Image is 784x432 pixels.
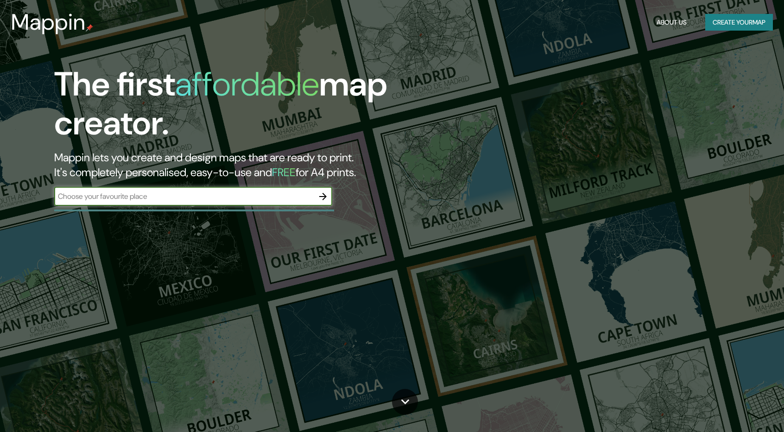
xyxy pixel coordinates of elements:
h1: The first map creator. [54,65,446,150]
h1: affordable [175,63,319,106]
h5: FREE [272,165,296,179]
button: Create yourmap [705,14,773,31]
h3: Mappin [11,9,86,35]
img: mappin-pin [86,24,93,32]
h2: Mappin lets you create and design maps that are ready to print. It's completely personalised, eas... [54,150,446,180]
button: About Us [653,14,690,31]
input: Choose your favourite place [54,191,314,202]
